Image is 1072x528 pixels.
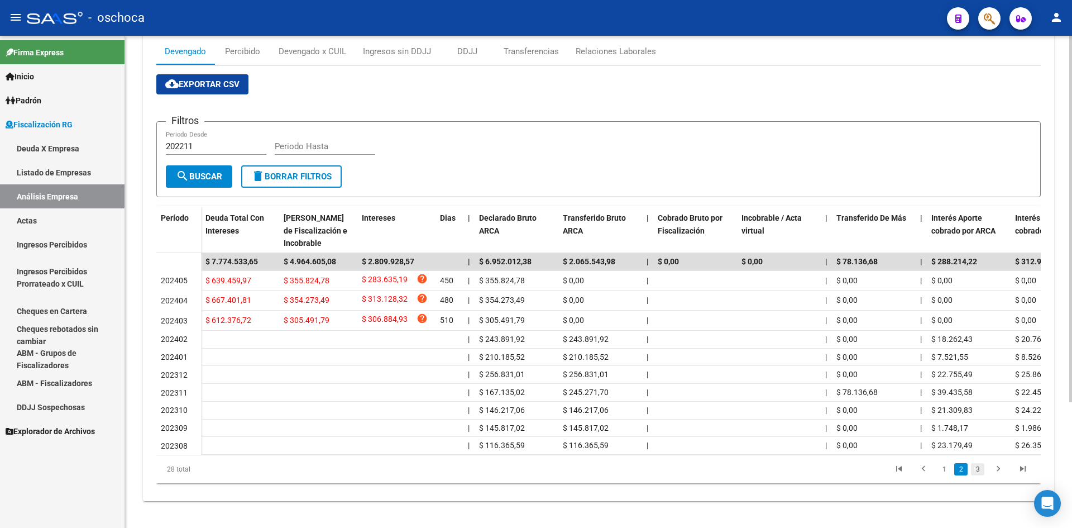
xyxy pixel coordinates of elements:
[6,70,34,83] span: Inicio
[479,388,525,397] span: $ 167.135,02
[931,335,973,344] span: $ 18.262,43
[647,257,649,266] span: |
[468,406,470,415] span: |
[284,213,347,248] span: [PERSON_NAME] de Fiscalización e Incobrable
[954,463,968,475] a: 2
[161,213,189,222] span: Período
[88,6,145,30] span: - oschoca
[920,276,922,285] span: |
[647,213,649,222] span: |
[1015,296,1036,305] span: $ 0,00
[417,293,428,304] i: help
[563,370,609,379] span: $ 256.831,01
[1015,316,1036,325] span: $ 0,00
[836,370,858,379] span: $ 0,00
[161,296,188,305] span: 202404
[165,77,179,91] mat-icon: cloud_download
[205,213,264,235] span: Deuda Total Con Intereses
[825,424,827,432] span: |
[279,206,357,255] datatable-header-cell: Deuda Bruta Neto de Fiscalización e Incobrable
[931,370,973,379] span: $ 22.755,49
[440,296,453,305] span: 480
[836,441,858,450] span: $ 0,00
[647,388,648,397] span: |
[1015,353,1052,361] span: $ 8.526,12
[931,257,977,266] span: $ 288.214,22
[161,316,188,325] span: 202403
[1015,257,1061,266] span: $ 312.922,12
[931,316,953,325] span: $ 0,00
[913,463,934,475] a: go to previous page
[165,45,206,58] div: Devengado
[1015,388,1056,397] span: $ 22.458,73
[205,257,258,266] span: $ 7.774.533,65
[647,441,648,450] span: |
[475,206,558,255] datatable-header-cell: Declarado Bruto ARCA
[225,45,260,58] div: Percibido
[563,296,584,305] span: $ 0,00
[825,296,827,305] span: |
[205,296,251,305] span: $ 667.401,81
[563,257,615,266] span: $ 2.065.543,98
[821,206,832,255] datatable-header-cell: |
[362,213,395,222] span: Intereses
[558,206,642,255] datatable-header-cell: Transferido Bruto ARCA
[479,370,525,379] span: $ 256.831,01
[563,441,609,450] span: $ 116.365,59
[971,463,984,475] a: 3
[279,45,346,58] div: Devengado x CUIL
[658,257,679,266] span: $ 0,00
[362,273,408,288] span: $ 283.635,19
[6,94,41,107] span: Padrón
[166,113,204,129] h3: Filtros
[916,206,927,255] datatable-header-cell: |
[741,213,802,235] span: Incobrable / Acta virtual
[969,460,986,479] li: page 3
[468,335,470,344] span: |
[284,276,329,285] span: $ 355.824,78
[362,293,408,308] span: $ 313.128,32
[176,169,189,183] mat-icon: search
[504,45,559,58] div: Transferencias
[417,273,428,284] i: help
[836,424,858,432] span: $ 0,00
[563,335,609,344] span: $ 243.891,92
[363,45,431,58] div: Ingresos sin DDJJ
[468,296,470,305] span: |
[468,441,470,450] span: |
[642,206,653,255] datatable-header-cell: |
[825,316,827,325] span: |
[953,460,969,479] li: page 2
[825,335,827,344] span: |
[836,276,858,285] span: $ 0,00
[647,370,648,379] span: |
[647,335,648,344] span: |
[468,213,470,222] span: |
[440,316,453,325] span: 510
[836,388,878,397] span: $ 78.136,68
[201,206,279,255] datatable-header-cell: Deuda Total Con Intereses
[927,206,1011,255] datatable-header-cell: Interés Aporte cobrado por ARCA
[920,296,922,305] span: |
[479,335,525,344] span: $ 243.891,92
[920,316,922,325] span: |
[468,353,470,361] span: |
[161,335,188,344] span: 202402
[836,316,858,325] span: $ 0,00
[6,118,73,131] span: Fiscalización RG
[362,257,414,266] span: $ 2.809.928,57
[658,213,722,235] span: Cobrado Bruto por Fiscalización
[563,316,584,325] span: $ 0,00
[836,296,858,305] span: $ 0,00
[468,316,470,325] span: |
[479,441,525,450] span: $ 116.365,59
[6,46,64,59] span: Firma Express
[931,424,968,432] span: $ 1.748,17
[931,353,968,361] span: $ 7.521,55
[563,424,609,432] span: $ 145.817,02
[479,424,525,432] span: $ 145.817,02
[1050,11,1063,24] mat-icon: person
[836,213,906,222] span: Transferido De Más
[563,353,609,361] span: $ 210.185,52
[576,45,656,58] div: Relaciones Laborales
